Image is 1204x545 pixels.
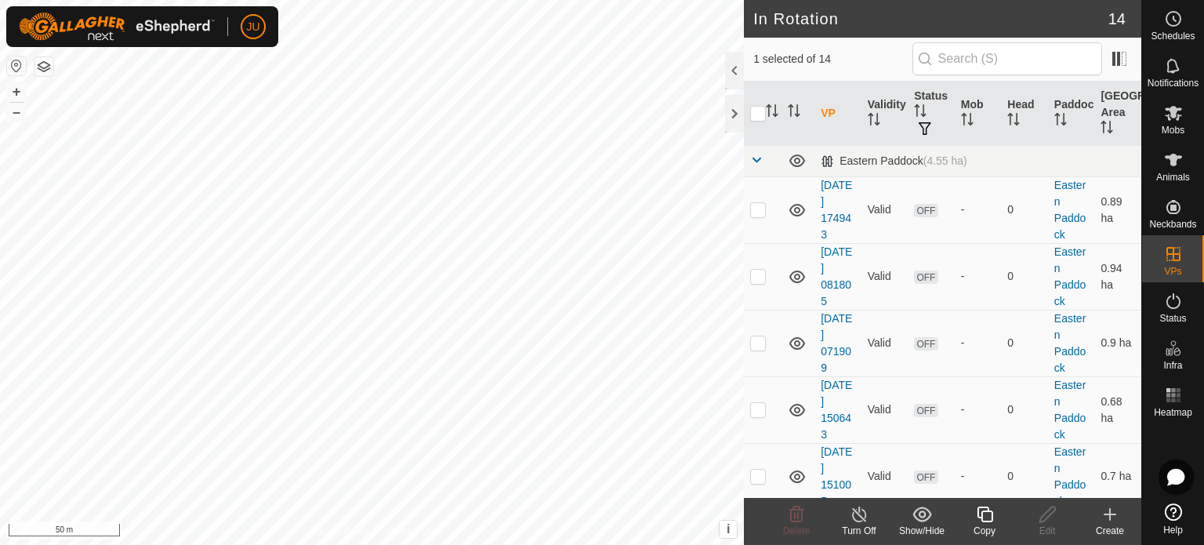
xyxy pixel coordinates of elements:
span: Heatmap [1154,408,1192,417]
div: Eastern Paddock [821,154,967,168]
div: - [961,468,995,485]
span: VPs [1164,267,1181,276]
span: OFF [914,271,937,284]
a: [DATE] 174943 [821,179,852,241]
td: 0.94 ha [1094,243,1141,310]
a: Help [1142,497,1204,541]
a: Contact Us [387,525,433,539]
span: OFF [914,471,937,484]
a: [DATE] 071909 [821,312,852,374]
h2: In Rotation [753,9,1108,28]
span: i [727,522,730,536]
input: Search (S) [912,42,1102,75]
div: - [961,401,995,418]
td: Valid [861,310,908,376]
a: [DATE] 151005 [821,445,852,507]
td: 0 [1001,176,1048,243]
span: Schedules [1151,31,1195,41]
p-sorticon: Activate to sort [868,115,880,128]
td: Valid [861,376,908,443]
span: (4.55 ha) [923,154,967,167]
span: JU [246,19,259,35]
div: Create [1079,524,1141,538]
a: Privacy Policy [310,525,369,539]
p-sorticon: Activate to sort [961,115,974,128]
div: Copy [953,524,1016,538]
span: Help [1163,525,1183,535]
div: Show/Hide [890,524,953,538]
span: Notifications [1148,78,1199,88]
a: Eastern Paddock [1054,179,1086,241]
div: Turn Off [828,524,890,538]
p-sorticon: Activate to sort [914,107,927,119]
div: Edit [1016,524,1079,538]
td: Valid [861,443,908,510]
p-sorticon: Activate to sort [1054,115,1067,128]
div: - [961,268,995,285]
td: 0.7 ha [1094,443,1141,510]
p-sorticon: Activate to sort [1101,123,1113,136]
th: [GEOGRAPHIC_DATA] Area [1094,82,1141,146]
td: 0 [1001,443,1048,510]
td: Valid [861,243,908,310]
td: 0 [1001,310,1048,376]
button: Reset Map [7,56,26,75]
span: OFF [914,404,937,417]
span: Neckbands [1149,220,1196,229]
td: 0.68 ha [1094,376,1141,443]
span: OFF [914,337,937,351]
td: Valid [861,176,908,243]
button: + [7,82,26,101]
th: VP [814,82,861,146]
a: Eastern Paddock [1054,245,1086,307]
p-sorticon: Activate to sort [1007,115,1020,128]
div: - [961,202,995,218]
th: Status [908,82,955,146]
span: Infra [1163,361,1182,370]
a: [DATE] 081805 [821,245,852,307]
a: Eastern Paddock [1054,379,1086,441]
button: i [720,521,737,538]
button: Map Layers [34,57,53,76]
span: Mobs [1162,125,1184,135]
td: 0 [1001,376,1048,443]
span: Status [1159,314,1186,323]
span: Animals [1156,173,1190,182]
span: OFF [914,204,937,217]
button: – [7,103,26,122]
th: Head [1001,82,1048,146]
th: Validity [861,82,908,146]
p-sorticon: Activate to sort [788,107,800,119]
span: 14 [1108,7,1126,31]
td: 0.89 ha [1094,176,1141,243]
td: 0 [1001,243,1048,310]
a: [DATE] 150643 [821,379,852,441]
span: 1 selected of 14 [753,51,912,67]
div: - [961,335,995,351]
a: Eastern Paddock [1054,445,1086,507]
th: Mob [955,82,1002,146]
th: Paddock [1048,82,1095,146]
td: 0.9 ha [1094,310,1141,376]
a: Eastern Paddock [1054,312,1086,374]
p-sorticon: Activate to sort [766,107,778,119]
span: Delete [783,525,811,536]
img: Gallagher Logo [19,13,215,41]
